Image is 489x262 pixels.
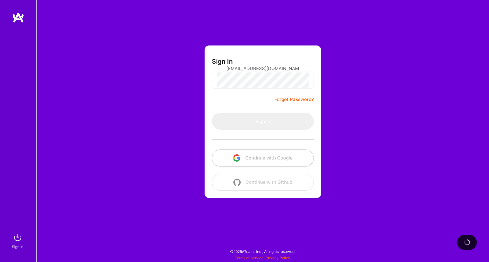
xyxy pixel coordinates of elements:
[274,96,314,103] a: Forgot Password?
[12,12,24,23] img: logo
[212,174,314,191] button: Continue with Github
[266,256,290,260] a: Privacy Policy
[463,238,471,246] img: loading
[235,256,290,260] span: |
[233,179,241,186] img: icon
[13,231,24,250] a: sign inSign In
[212,113,314,130] button: Sign In
[233,154,240,162] img: icon
[36,244,489,259] div: © 2025 ATeams Inc., All rights reserved.
[226,61,299,76] input: Email...
[212,149,314,166] button: Continue with Google
[212,58,233,65] h3: Sign In
[12,244,23,250] div: Sign In
[235,256,264,260] a: Terms of Service
[12,231,24,244] img: sign in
